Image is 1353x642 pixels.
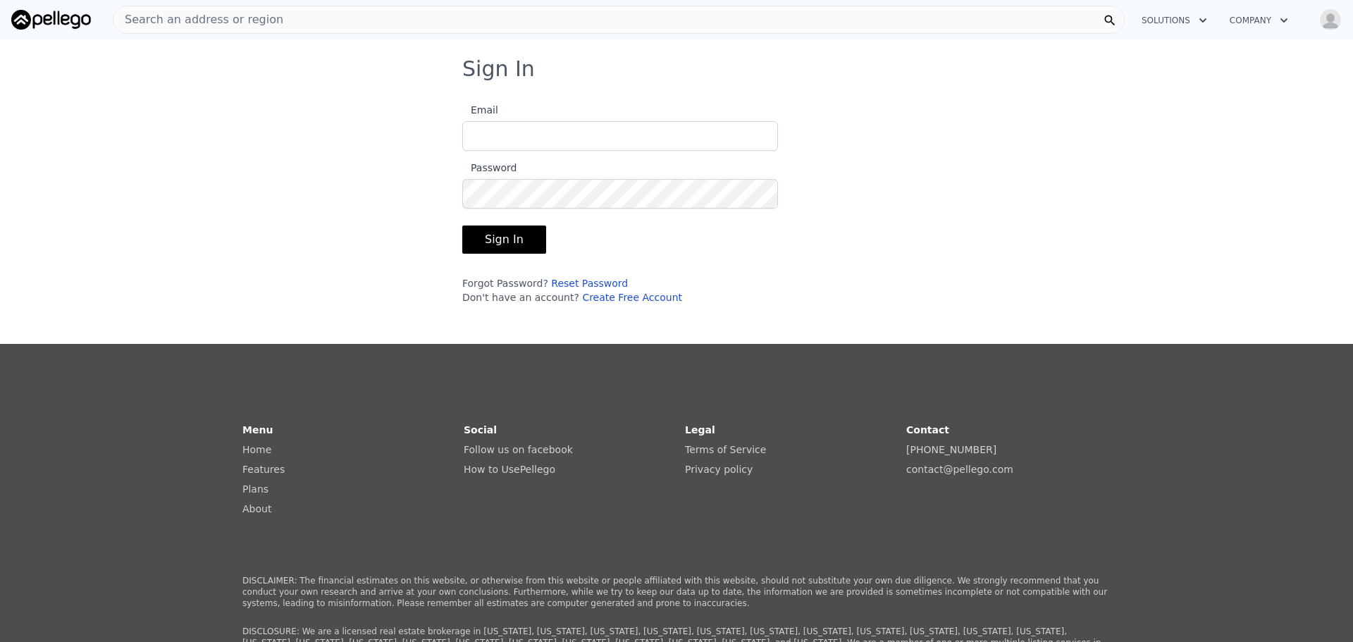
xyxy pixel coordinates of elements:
input: Password [462,179,778,209]
a: Features [242,464,285,475]
button: Company [1218,8,1299,33]
a: Home [242,444,271,455]
a: Follow us on facebook [464,444,573,455]
a: Create Free Account [582,292,682,303]
strong: Contact [906,424,949,436]
div: Forgot Password? Don't have an account? [462,276,778,304]
a: [PHONE_NUMBER] [906,444,996,455]
button: Solutions [1130,8,1218,33]
span: Password [462,162,517,173]
a: About [242,503,271,514]
a: Reset Password [551,278,628,289]
span: Search an address or region [113,11,283,28]
span: Email [462,104,498,116]
img: avatar [1319,8,1342,31]
a: Privacy policy [685,464,753,475]
img: Pellego [11,10,91,30]
a: contact@pellego.com [906,464,1013,475]
strong: Menu [242,424,273,436]
a: Plans [242,483,268,495]
button: Sign In [462,226,546,254]
input: Email [462,121,778,151]
strong: Social [464,424,497,436]
a: Terms of Service [685,444,766,455]
p: DISCLAIMER: The financial estimates on this website, or otherwise from this website or people aff... [242,575,1111,609]
a: How to UsePellego [464,464,555,475]
h3: Sign In [462,56,891,82]
strong: Legal [685,424,715,436]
